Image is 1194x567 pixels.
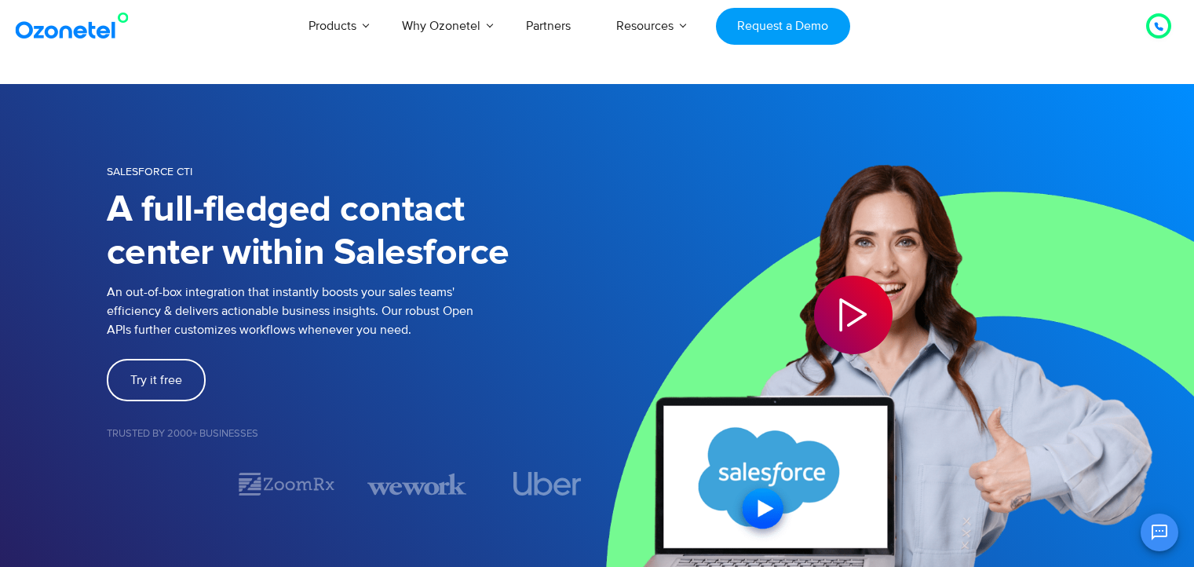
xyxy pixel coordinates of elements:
a: Try it free [107,359,206,401]
div: 2 / 7 [237,470,336,498]
h1: A full-fledged contact center within Salesforce [107,188,597,275]
div: Play Video [814,276,893,354]
span: SALESFORCE CTI [107,165,192,178]
h5: Trusted by 2000+ Businesses [107,429,597,439]
div: 3 / 7 [367,470,466,498]
img: wework [367,470,466,498]
img: zoomrx [237,470,336,498]
img: uber [513,472,582,496]
div: 1 / 7 [107,474,206,493]
a: Request a Demo [716,8,850,45]
p: An out-of-box integration that instantly boosts your sales teams' efficiency & delivers actionabl... [107,283,597,339]
span: Try it free [130,374,182,386]
div: Image Carousel [107,470,597,498]
button: Open chat [1141,514,1178,551]
div: 4 / 7 [498,472,597,496]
